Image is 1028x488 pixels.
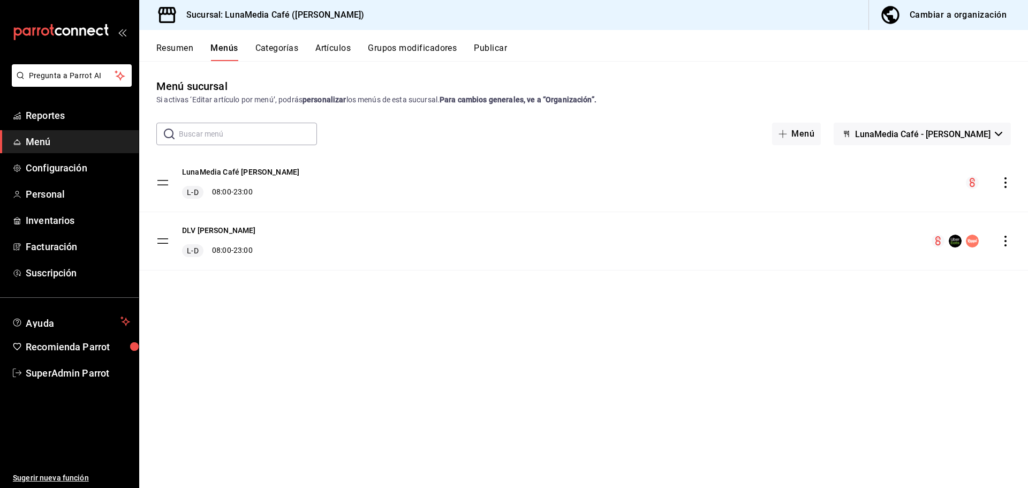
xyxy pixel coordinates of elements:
span: Sugerir nueva función [13,472,130,484]
button: drag [156,176,169,189]
div: 08:00 - 23:00 [182,244,256,257]
button: drag [156,235,169,247]
span: Pregunta a Parrot AI [29,70,115,81]
button: Pregunta a Parrot AI [12,64,132,87]
h3: Sucursal: LunaMedia Café ([PERSON_NAME]) [178,9,364,21]
span: L-D [185,187,200,198]
div: Si activas ‘Editar artículo por menú’, podrás los menús de esta sucursal. [156,94,1011,106]
div: navigation tabs [156,43,1028,61]
button: Menú [772,123,821,145]
div: 08:00 - 23:00 [182,186,299,199]
a: Pregunta a Parrot AI [7,78,132,89]
button: Categorías [255,43,299,61]
button: Grupos modificadores [368,43,457,61]
span: Recomienda Parrot [26,340,130,354]
span: Configuración [26,161,130,175]
input: Buscar menú [179,123,317,145]
button: DLV [PERSON_NAME] [182,225,256,236]
button: open_drawer_menu [118,28,126,36]
button: Menús [210,43,238,61]
span: Facturación [26,239,130,254]
button: Resumen [156,43,193,61]
div: Menú sucursal [156,78,228,94]
button: actions [1000,177,1011,188]
span: Menú [26,134,130,149]
button: LunaMedia Café - [PERSON_NAME] [834,123,1011,145]
span: SuperAdmin Parrot [26,366,130,380]
strong: personalizar [303,95,346,104]
span: Ayuda [26,315,116,328]
button: actions [1000,236,1011,246]
span: LunaMedia Café - [PERSON_NAME] [855,129,991,139]
span: Inventarios [26,213,130,228]
button: Publicar [474,43,507,61]
span: Reportes [26,108,130,123]
table: menu-maker-table [139,154,1028,271]
span: Suscripción [26,266,130,280]
strong: Para cambios generales, ve a “Organización”. [440,95,596,104]
button: LunaMedia Café [PERSON_NAME] [182,167,299,177]
div: Cambiar a organización [910,7,1007,22]
span: Personal [26,187,130,201]
button: Artículos [315,43,351,61]
span: L-D [185,245,200,256]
